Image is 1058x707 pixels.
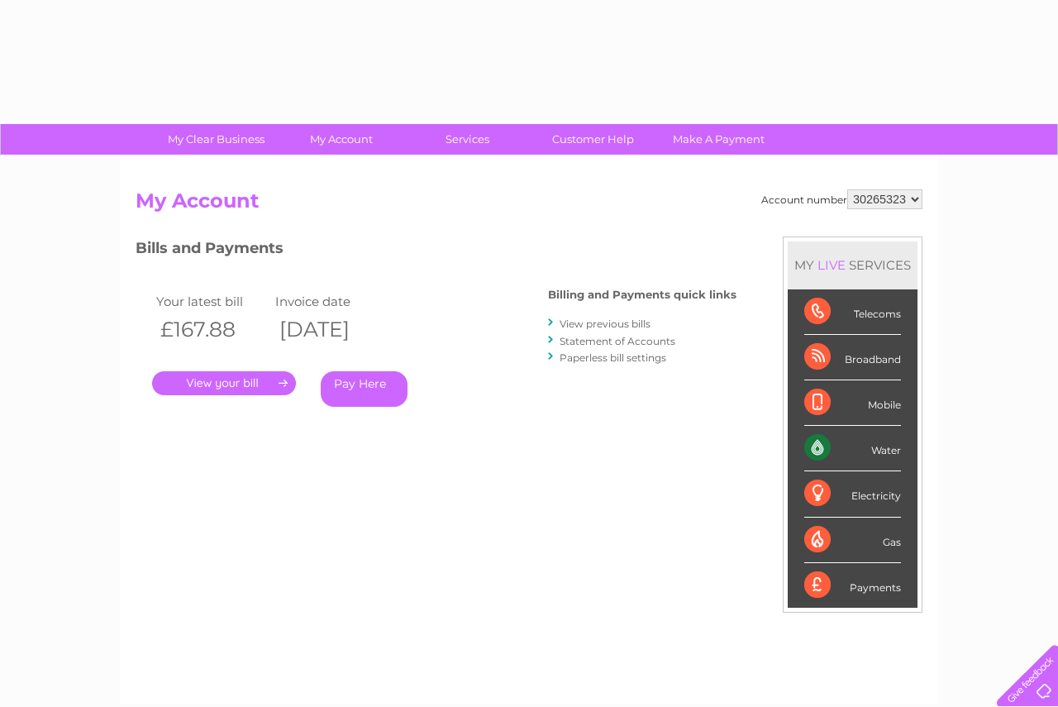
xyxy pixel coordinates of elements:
[804,335,901,380] div: Broadband
[560,335,675,347] a: Statement of Accounts
[271,313,390,346] th: [DATE]
[788,241,917,289] div: MY SERVICES
[136,236,736,265] h3: Bills and Payments
[274,124,410,155] a: My Account
[399,124,536,155] a: Services
[804,471,901,517] div: Electricity
[804,518,901,563] div: Gas
[804,563,901,608] div: Payments
[321,371,407,407] a: Pay Here
[152,290,271,313] td: Your latest bill
[560,351,666,364] a: Paperless bill settings
[804,289,901,335] div: Telecoms
[148,124,284,155] a: My Clear Business
[761,189,922,209] div: Account number
[136,189,922,221] h2: My Account
[152,313,271,346] th: £167.88
[804,426,901,471] div: Water
[560,318,651,330] a: View previous bills
[152,371,296,395] a: .
[271,290,390,313] td: Invoice date
[814,257,849,273] div: LIVE
[525,124,661,155] a: Customer Help
[651,124,787,155] a: Make A Payment
[804,380,901,426] div: Mobile
[548,289,736,301] h4: Billing and Payments quick links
